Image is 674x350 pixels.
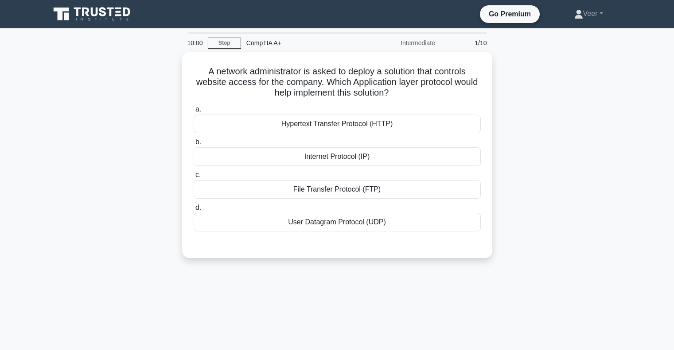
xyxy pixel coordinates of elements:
[241,34,363,52] div: CompTIA A+
[193,66,482,99] h5: A network administrator is asked to deploy a solution that controls website access for the compan...
[440,34,492,52] div: 1/10
[195,204,201,211] span: d.
[195,105,201,113] span: a.
[194,147,481,166] div: Internet Protocol (IP)
[194,180,481,199] div: File Transfer Protocol (FTP)
[483,8,536,19] a: Go Premium
[195,171,201,178] span: c.
[553,5,624,23] a: Veer
[194,213,481,231] div: User Datagram Protocol (UDP)
[363,34,440,52] div: Intermediate
[195,138,201,146] span: b.
[182,34,208,52] div: 10:00
[194,115,481,133] div: Hypertext Transfer Protocol (HTTP)
[208,38,241,49] a: Stop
